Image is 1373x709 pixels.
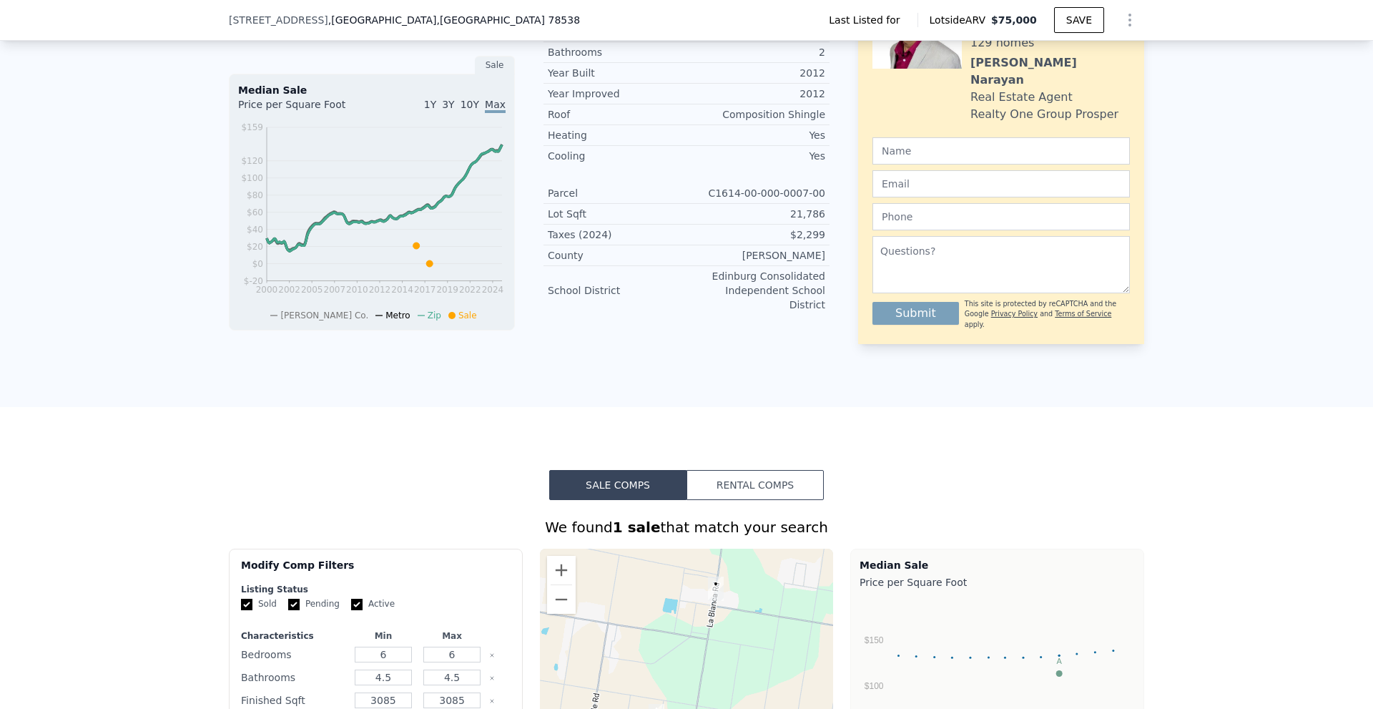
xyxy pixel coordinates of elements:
[252,259,263,269] tspan: $0
[247,225,263,235] tspan: $40
[970,54,1130,89] div: [PERSON_NAME] Narayan
[686,66,825,80] div: 2012
[256,285,278,295] tspan: 2000
[241,630,346,642] div: Characteristics
[686,149,825,163] div: Yes
[548,228,686,242] div: Taxes (2024)
[420,630,483,642] div: Max
[872,203,1130,230] input: Phone
[686,248,825,263] div: [PERSON_NAME]
[548,66,686,80] div: Year Built
[458,311,477,321] span: Sale
[369,285,391,295] tspan: 2012
[548,45,686,59] div: Bathrooms
[829,13,905,27] span: Last Listed for
[229,517,1144,537] div: We found that match your search
[686,128,825,142] div: Yes
[549,470,686,500] button: Sale Comps
[288,599,300,610] input: Pending
[328,13,580,27] span: , [GEOGRAPHIC_DATA]
[548,107,686,122] div: Roof
[247,190,263,200] tspan: $80
[241,598,277,610] label: Sold
[686,207,825,221] div: 21,786
[385,311,410,321] span: Metro
[278,285,300,295] tspan: 2002
[1056,657,1062,665] text: A
[686,228,825,242] div: $2,299
[241,668,346,688] div: Bathrooms
[548,128,686,142] div: Heating
[991,14,1037,26] span: $75,000
[352,630,415,642] div: Min
[686,45,825,59] div: 2
[489,675,495,681] button: Clear
[241,584,511,595] div: Listing Status
[686,107,825,122] div: Composition Shingle
[930,13,991,27] span: Lotside ARV
[247,242,263,252] tspan: $20
[241,173,263,183] tspan: $100
[346,285,368,295] tspan: 2010
[461,99,479,110] span: 10Y
[442,99,454,110] span: 3Y
[241,122,263,132] tspan: $159
[548,283,686,298] div: School District
[860,572,1135,592] div: Price per Square Foot
[1116,6,1144,34] button: Show Options
[238,97,372,120] div: Price per Square Foot
[548,186,686,200] div: Parcel
[547,556,576,585] button: Zoom in
[547,585,576,614] button: Zoom out
[965,299,1130,330] div: This site is protected by reCAPTCHA and the Google and apply.
[428,311,441,321] span: Zip
[229,13,328,27] span: [STREET_ADDRESS]
[351,598,395,610] label: Active
[872,170,1130,197] input: Email
[489,652,495,658] button: Clear
[244,276,263,286] tspan: $-20
[288,598,340,610] label: Pending
[872,137,1130,165] input: Name
[351,599,363,610] input: Active
[436,14,580,26] span: , [GEOGRAPHIC_DATA] 78538
[991,310,1038,318] a: Privacy Policy
[489,698,495,704] button: Clear
[241,599,252,610] input: Sold
[970,106,1118,123] div: Realty One Group Prosper
[241,156,263,166] tspan: $120
[459,285,481,295] tspan: 2022
[686,269,825,312] div: Edinburg Consolidated Independent School District
[238,83,506,97] div: Median Sale
[865,681,884,691] text: $100
[247,207,263,217] tspan: $60
[485,99,506,113] span: Max
[613,519,661,536] strong: 1 sale
[686,87,825,101] div: 2012
[391,285,413,295] tspan: 2014
[548,248,686,263] div: County
[970,89,1073,106] div: Real Estate Agent
[1055,310,1111,318] a: Terms of Service
[241,645,346,665] div: Bedrooms
[686,186,825,200] div: C1614-00-000-0007-00
[482,285,504,295] tspan: 2024
[686,470,824,500] button: Rental Comps
[548,207,686,221] div: Lot Sqft
[241,558,511,584] div: Modify Comp Filters
[865,635,884,645] text: $150
[708,577,724,601] div: 24525 Breeze St
[301,285,323,295] tspan: 2005
[414,285,436,295] tspan: 2017
[548,149,686,163] div: Cooling
[872,302,959,325] button: Submit
[860,558,1135,572] div: Median Sale
[424,99,436,110] span: 1Y
[475,56,515,74] div: Sale
[324,285,346,295] tspan: 2007
[436,285,458,295] tspan: 2019
[280,311,368,321] span: [PERSON_NAME] Co.
[548,87,686,101] div: Year Improved
[1054,7,1104,33] button: SAVE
